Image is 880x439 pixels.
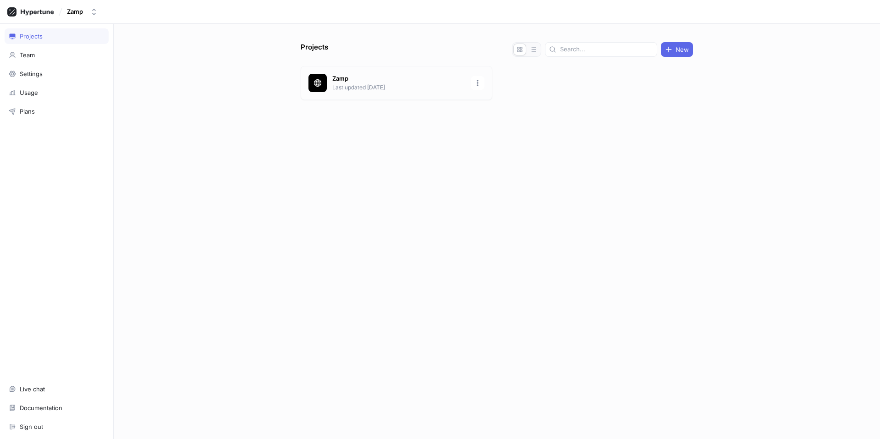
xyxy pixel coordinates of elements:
[67,8,83,16] div: Zamp
[676,47,689,52] span: New
[20,423,43,430] div: Sign out
[301,42,328,57] p: Projects
[560,45,653,54] input: Search...
[5,400,109,416] a: Documentation
[661,42,693,57] button: New
[332,83,465,92] p: Last updated [DATE]
[5,47,109,63] a: Team
[20,404,62,412] div: Documentation
[20,108,35,115] div: Plans
[5,85,109,100] a: Usage
[20,70,43,77] div: Settings
[20,33,43,40] div: Projects
[5,66,109,82] a: Settings
[5,104,109,119] a: Plans
[20,385,45,393] div: Live chat
[5,28,109,44] a: Projects
[332,74,465,83] p: Zamp
[20,51,35,59] div: Team
[63,4,101,19] button: Zamp
[20,89,38,96] div: Usage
